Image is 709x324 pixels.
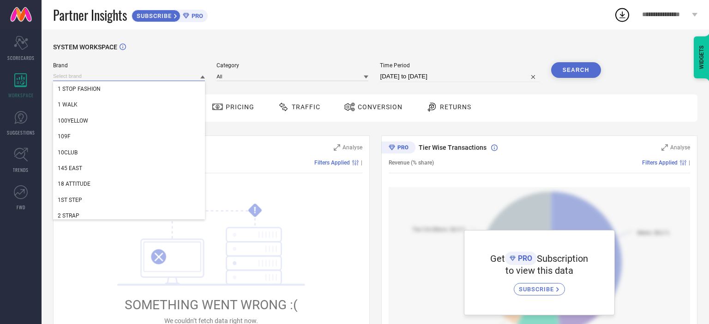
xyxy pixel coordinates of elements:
button: Search [551,62,601,78]
span: PRO [189,12,203,19]
div: 109F [53,129,205,144]
span: Partner Insights [53,6,127,24]
div: Premium [381,141,415,155]
tspan: ! [254,205,256,216]
span: Subscription [537,253,588,264]
span: Conversion [358,103,403,111]
span: to view this data [505,265,573,276]
a: SUBSCRIBE [514,276,565,295]
span: Filters Applied [314,159,350,166]
span: Returns [440,103,471,111]
span: SYSTEM WORKSPACE [53,43,117,51]
span: Category [216,62,368,69]
span: 145 EAST [58,165,82,171]
span: WORKSPACE [8,92,34,99]
span: PRO [516,254,532,263]
span: Brand [53,62,205,69]
svg: Zoom [661,144,668,151]
input: Select brand [53,71,205,81]
div: 145 EAST [53,160,205,176]
span: Tier Wise Transactions [419,144,487,151]
span: SUBSCRIBE [132,12,174,19]
span: 1ST STEP [58,197,82,203]
div: Open download list [614,6,631,23]
span: | [689,159,690,166]
span: SOMETHING WENT WRONG :( [125,297,298,312]
div: 1 STOP FASHION [53,81,205,97]
span: TRENDS [13,166,29,173]
span: Traffic [292,103,320,111]
div: 18 ATTITUDE [53,176,205,192]
span: Analyse [670,144,690,151]
span: Filters Applied [642,159,678,166]
span: Pricing [226,103,254,111]
div: 1ST STEP [53,192,205,208]
span: 1 STOP FASHION [58,86,101,92]
span: SCORECARDS [7,54,35,61]
span: 1 WALK [58,101,78,108]
div: 10CLUB [53,145,205,160]
span: SUBSCRIBE [519,286,556,293]
a: SUBSCRIBEPRO [132,7,208,22]
span: 10CLUB [58,149,78,156]
span: Revenue (% share) [389,159,434,166]
span: Get [490,253,505,264]
span: Analyse [342,144,362,151]
svg: Zoom [334,144,340,151]
input: Select time period [380,71,539,82]
span: 18 ATTITUDE [58,181,90,187]
span: 100YELLOW [58,118,88,124]
span: Time Period [380,62,539,69]
span: SUGGESTIONS [7,129,35,136]
span: 2 STRAP [58,212,79,219]
span: 109F [58,133,71,140]
span: FWD [17,204,25,211]
div: 2 STRAP [53,208,205,224]
div: 1 WALK [53,97,205,112]
div: 100YELLOW [53,113,205,129]
span: | [361,159,362,166]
